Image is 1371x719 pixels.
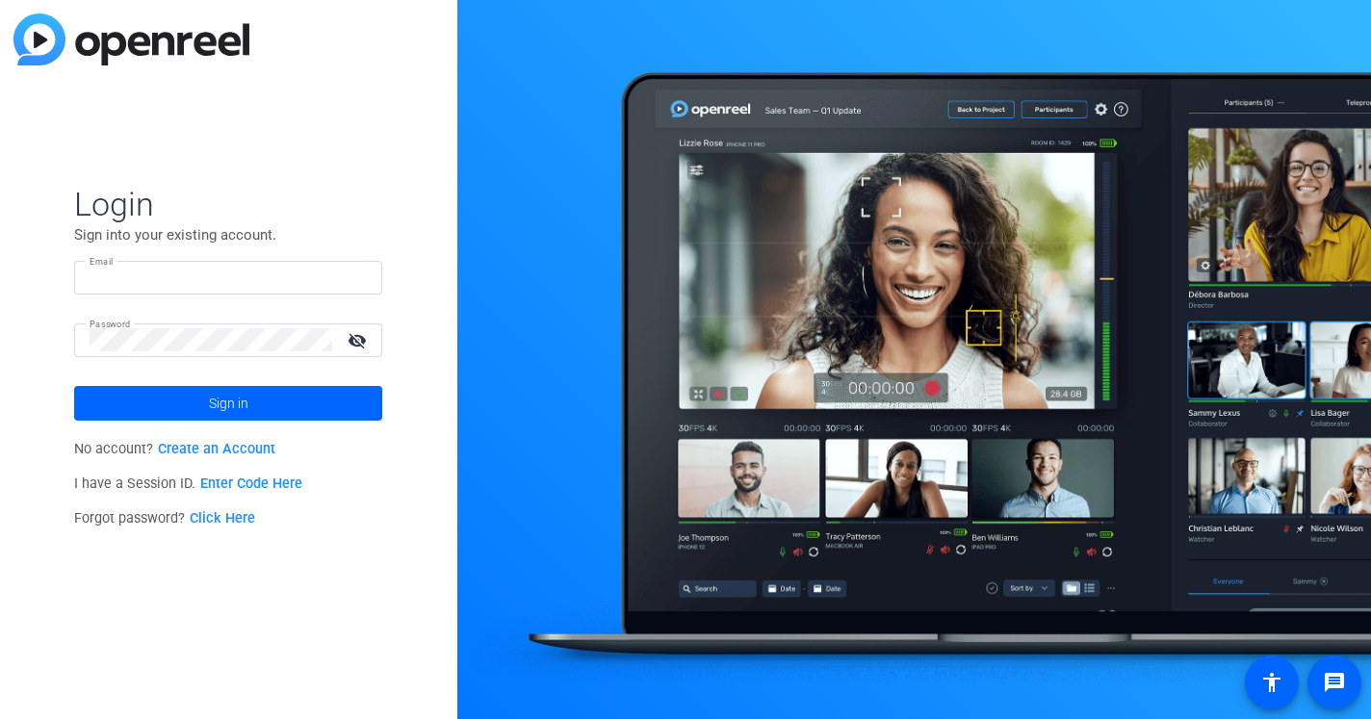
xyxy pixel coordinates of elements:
input: Enter Email Address [90,266,367,289]
a: Enter Code Here [200,475,302,492]
button: Sign in [74,386,382,421]
span: Login [74,184,382,224]
a: Create an Account [158,441,275,457]
mat-label: Email [90,256,114,267]
span: I have a Session ID. [74,475,302,492]
img: blue-gradient.svg [13,13,249,65]
span: Forgot password? [74,510,255,526]
p: Sign into your existing account. [74,224,382,245]
mat-icon: message [1323,671,1346,694]
a: Click Here [190,510,255,526]
mat-icon: accessibility [1260,671,1283,694]
span: No account? [74,441,275,457]
mat-label: Password [90,319,131,329]
mat-icon: visibility_off [336,326,382,354]
span: Sign in [209,379,248,427]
